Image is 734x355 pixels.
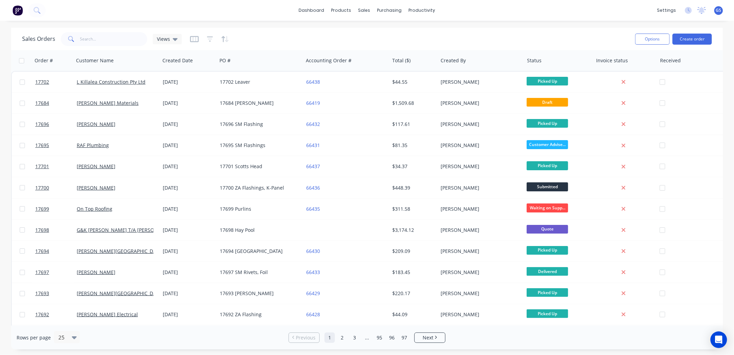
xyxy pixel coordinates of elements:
[220,269,297,276] div: 17697 SM Rivets, Foil
[306,248,320,254] a: 66430
[35,283,77,304] a: 17693
[355,5,374,16] div: sales
[392,121,433,128] div: $117.61
[324,333,335,343] a: Page 1 is your current page
[286,333,448,343] ul: Pagination
[392,142,433,149] div: $81.35
[35,184,49,191] span: 17700
[392,227,433,234] div: $3,174.12
[77,100,139,106] a: [PERSON_NAME] Materials
[392,290,433,297] div: $220.17
[441,163,517,170] div: [PERSON_NAME]
[441,57,466,64] div: Created By
[35,262,77,283] a: 17697
[163,206,214,212] div: [DATE]
[77,79,145,85] a: L Killalea Construction Pty Ltd
[387,333,397,343] a: Page 96
[35,220,77,240] a: 17698
[527,246,568,255] span: Picked Up
[337,333,347,343] a: Page 2
[296,334,316,341] span: Previous
[527,267,568,276] span: Delivered
[35,163,49,170] span: 17701
[441,184,517,191] div: [PERSON_NAME]
[17,334,51,341] span: Rows per page
[392,248,433,255] div: $209.09
[35,304,77,325] a: 17692
[653,5,679,16] div: settings
[306,100,320,106] a: 66419
[77,248,163,254] a: [PERSON_NAME][GEOGRAPHIC_DATA]
[306,184,320,191] a: 66436
[295,5,328,16] a: dashboard
[163,163,214,170] div: [DATE]
[220,206,297,212] div: 17699 Purlins
[220,184,297,191] div: 17700 ZA Flashings, K-Panel
[220,248,297,255] div: 17694 [GEOGRAPHIC_DATA]
[220,100,297,107] div: 17684 [PERSON_NAME]
[80,32,148,46] input: Search...
[374,5,405,16] div: purchasing
[392,100,433,107] div: $1,509.68
[162,57,193,64] div: Created Date
[392,206,433,212] div: $311.58
[163,248,214,255] div: [DATE]
[163,100,214,107] div: [DATE]
[441,290,517,297] div: [PERSON_NAME]
[527,309,568,318] span: Picked Up
[527,140,568,149] span: Customer Advise...
[374,333,385,343] a: Page 95
[157,35,170,43] span: Views
[35,135,77,156] a: 17695
[415,334,445,341] a: Next page
[77,121,115,127] a: [PERSON_NAME]
[306,269,320,275] a: 66433
[392,57,411,64] div: Total ($)
[328,5,355,16] div: products
[441,311,517,318] div: [PERSON_NAME]
[35,100,49,107] span: 17684
[392,163,433,170] div: $34.37
[77,227,234,233] a: G&K [PERSON_NAME] T/A [PERSON_NAME] Sheds & Garages Pty Ltd
[635,34,670,45] button: Options
[163,269,214,276] div: [DATE]
[77,142,109,148] a: RAF Plumbing
[35,311,49,318] span: 17692
[527,288,568,297] span: Picked Up
[441,121,517,128] div: [PERSON_NAME]
[77,163,115,170] a: [PERSON_NAME]
[77,184,115,191] a: [PERSON_NAME]
[163,184,214,191] div: [DATE]
[405,5,439,16] div: productivity
[441,269,517,276] div: [PERSON_NAME]
[306,311,320,318] a: 66428
[163,142,214,149] div: [DATE]
[306,79,320,85] a: 66438
[220,290,297,297] div: 17693 [PERSON_NAME]
[220,163,297,170] div: 17701 Scotts Head
[35,269,49,276] span: 17697
[392,184,433,191] div: $448.39
[220,311,297,318] div: 17692 ZA Flashing
[527,225,568,234] span: Quote
[527,161,568,170] span: Picked Up
[35,241,77,262] a: 17694
[35,206,49,212] span: 17699
[392,269,433,276] div: $183.45
[35,248,49,255] span: 17694
[711,331,727,348] div: Open Intercom Messenger
[77,269,115,275] a: [PERSON_NAME]
[306,206,320,212] a: 66435
[22,36,55,42] h1: Sales Orders
[441,227,517,234] div: [PERSON_NAME]
[306,142,320,148] a: 66431
[163,290,214,297] div: [DATE]
[219,57,230,64] div: PO #
[77,290,163,297] a: [PERSON_NAME][GEOGRAPHIC_DATA]
[441,79,517,85] div: [PERSON_NAME]
[35,79,49,85] span: 17702
[35,142,49,149] span: 17695
[35,290,49,297] span: 17693
[441,142,517,149] div: [PERSON_NAME]
[527,119,568,128] span: Picked Up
